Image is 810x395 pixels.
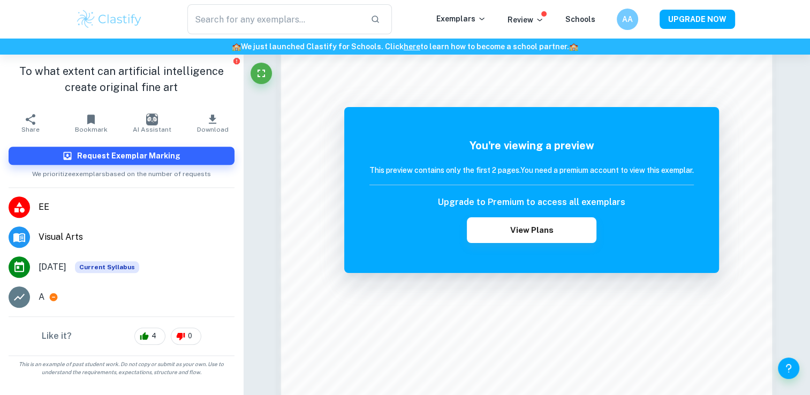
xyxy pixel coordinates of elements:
span: Bookmark [75,126,108,133]
a: here [404,42,420,51]
span: This is an example of past student work. Do not copy or submit as your own. Use to understand the... [4,360,239,376]
button: AI Assistant [122,108,182,138]
button: Help and Feedback [778,358,799,379]
h1: To what extent can artificial intelligence create original fine art [9,63,234,95]
span: Visual Arts [39,231,234,244]
button: AA [617,9,638,30]
p: Review [508,14,544,26]
span: Current Syllabus [75,261,139,273]
h6: AA [621,13,633,25]
div: This exemplar is based on the current syllabus. Feel free to refer to it for inspiration/ideas wh... [75,261,139,273]
h6: Upgrade to Premium to access all exemplars [438,196,625,209]
h6: This preview contains only the first 2 pages. You need a premium account to view this exemplar. [369,164,694,176]
button: Report issue [233,57,241,65]
span: EE [39,201,234,214]
input: Search for any exemplars... [187,4,362,34]
img: AI Assistant [146,113,158,125]
button: UPGRADE NOW [660,10,735,29]
button: Request Exemplar Marking [9,147,234,165]
h5: You're viewing a preview [369,138,694,154]
h6: Like it? [42,330,72,343]
span: 🏫 [569,42,578,51]
span: Download [197,126,229,133]
h6: Request Exemplar Marking [77,150,180,162]
img: Clastify logo [75,9,143,30]
button: Fullscreen [251,63,272,84]
button: Bookmark [60,108,121,138]
span: 0 [182,331,198,341]
button: Download [182,108,243,138]
span: AI Assistant [133,126,171,133]
p: Exemplars [436,13,486,25]
h6: We just launched Clastify for Schools. Click to learn how to become a school partner. [2,41,808,52]
span: 4 [146,331,162,341]
span: [DATE] [39,261,66,274]
button: View Plans [467,217,596,243]
span: 🏫 [232,42,241,51]
span: We prioritize exemplars based on the number of requests [32,165,211,179]
a: Schools [565,15,595,24]
span: Share [21,126,40,133]
p: A [39,291,44,303]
